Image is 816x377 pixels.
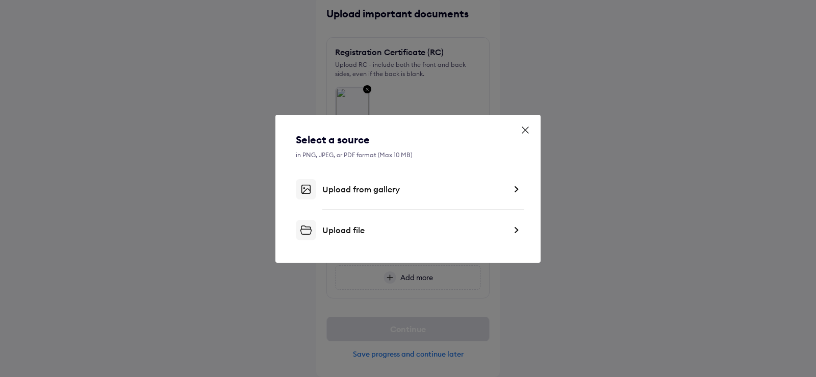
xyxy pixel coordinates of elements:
[322,225,506,235] div: Upload file
[296,220,316,240] img: file-upload.svg
[512,225,520,235] img: right-dark-arrow.svg
[296,179,316,199] img: gallery-upload.svg
[512,184,520,194] img: right-dark-arrow.svg
[296,133,520,147] div: Select a source
[322,184,506,194] div: Upload from gallery
[296,151,520,159] div: in PNG, JPEG, or PDF format (Max 10 MB)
